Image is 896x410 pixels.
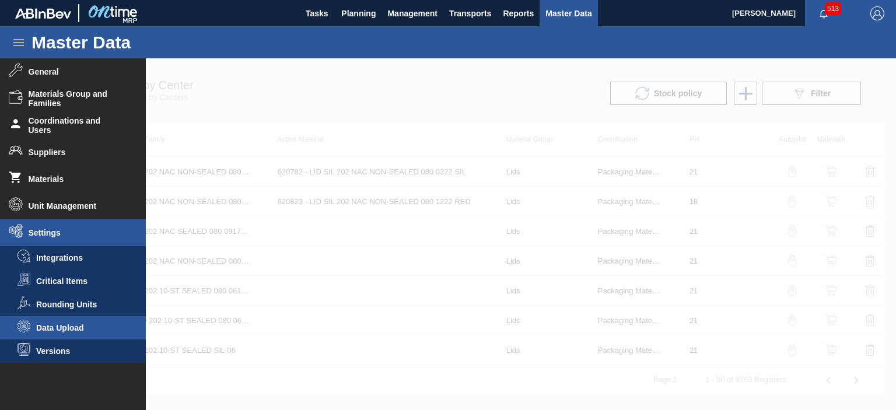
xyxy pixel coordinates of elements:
span: Management [387,6,437,20]
span: Rounding Units [36,300,126,309]
span: 513 [825,2,841,15]
img: Logout [870,6,884,20]
img: TNhmsLtSVTkK8tSr43FrP2fwEKptu5GPRR3wAAAABJRU5ErkJggg== [15,8,71,19]
span: Settings [29,228,125,237]
span: Versions [36,346,126,356]
button: Notifications [805,5,842,22]
span: Suppliers [29,148,125,157]
span: Integrations [36,253,126,262]
h1: Master Data [32,36,239,49]
span: General [29,67,125,76]
span: Master Data [545,6,591,20]
span: Tasks [304,6,330,20]
span: Reports [503,6,534,20]
span: Critical Items [36,276,126,286]
span: Data Upload [36,323,126,332]
span: Coordinations and Users [29,116,125,135]
span: Unit Management [29,201,125,211]
span: Planning [341,6,376,20]
span: Transports [449,6,491,20]
span: Materials [29,174,125,184]
span: Materials Group and Families [29,89,125,108]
